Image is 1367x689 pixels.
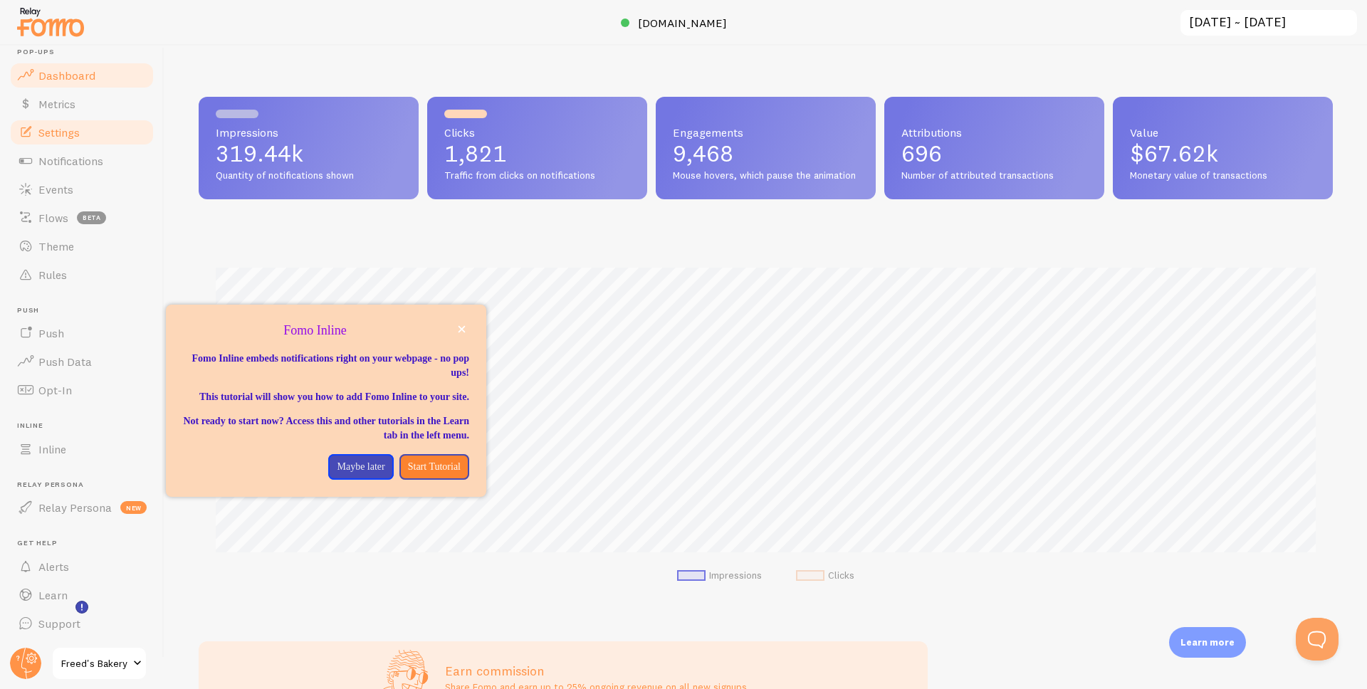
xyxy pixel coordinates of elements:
span: Metrics [38,97,75,111]
a: Theme [9,232,155,261]
img: fomo-relay-logo-orange.svg [15,4,86,40]
span: Rules [38,268,67,282]
span: Dashboard [38,68,95,83]
p: 1,821 [444,142,630,165]
a: Inline [9,435,155,463]
p: Not ready to start now? Access this and other tutorials in the Learn tab in the left menu. [183,414,469,443]
span: Alerts [38,559,69,574]
a: Alerts [9,552,155,581]
li: Impressions [677,569,762,582]
a: Support [9,609,155,638]
a: Freed's Bakery [51,646,147,680]
p: 319.44k [216,142,402,165]
button: Start Tutorial [399,454,469,480]
span: Events [38,182,73,196]
span: Value [1130,127,1316,138]
a: Opt-In [9,376,155,404]
button: close, [454,322,469,337]
a: Settings [9,118,155,147]
a: Flows beta [9,204,155,232]
p: Maybe later [337,460,384,474]
span: Push Data [38,354,92,369]
a: Rules [9,261,155,289]
a: Learn [9,581,155,609]
span: Support [38,616,80,631]
a: Dashboard [9,61,155,90]
h3: Earn commission [445,663,747,679]
span: Opt-In [38,383,72,397]
span: Freed's Bakery [61,655,129,672]
a: Push [9,319,155,347]
a: Push Data [9,347,155,376]
p: Fomo Inline embeds notifications right on your webpage - no pop ups! [183,352,469,380]
span: $67.62k [1130,140,1218,167]
div: Fomo Inline [166,305,486,497]
span: Inline [17,421,155,431]
span: Theme [38,239,74,253]
a: Metrics [9,90,155,118]
div: Learn more [1169,627,1246,658]
span: Relay Persona [17,480,155,490]
span: Inline [38,442,66,456]
span: Flows [38,211,68,225]
span: Quantity of notifications shown [216,169,402,182]
span: Impressions [216,127,402,138]
span: Get Help [17,539,155,548]
button: Maybe later [328,454,393,480]
span: Push [38,326,64,340]
span: Relay Persona [38,500,112,515]
span: Settings [38,125,80,140]
p: This tutorial will show you how to add Fomo Inline to your site. [183,390,469,404]
a: Relay Persona new [9,493,155,522]
svg: <p>Watch New Feature Tutorials!</p> [75,601,88,614]
p: 696 [901,142,1087,165]
p: 9,468 [673,142,859,165]
span: Push [17,306,155,315]
p: Fomo Inline [183,322,469,340]
span: Monetary value of transactions [1130,169,1316,182]
span: Pop-ups [17,48,155,57]
iframe: Help Scout Beacon - Open [1296,618,1339,661]
span: Notifications [38,154,103,168]
span: Engagements [673,127,859,138]
p: Start Tutorial [408,460,461,474]
span: Traffic from clicks on notifications [444,169,630,182]
span: beta [77,211,106,224]
li: Clicks [796,569,854,582]
span: Number of attributed transactions [901,169,1087,182]
span: Mouse hovers, which pause the animation [673,169,859,182]
span: Learn [38,588,68,602]
a: Events [9,175,155,204]
a: Notifications [9,147,155,175]
span: new [120,501,147,514]
p: Learn more [1180,636,1235,649]
span: Clicks [444,127,630,138]
span: Attributions [901,127,1087,138]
